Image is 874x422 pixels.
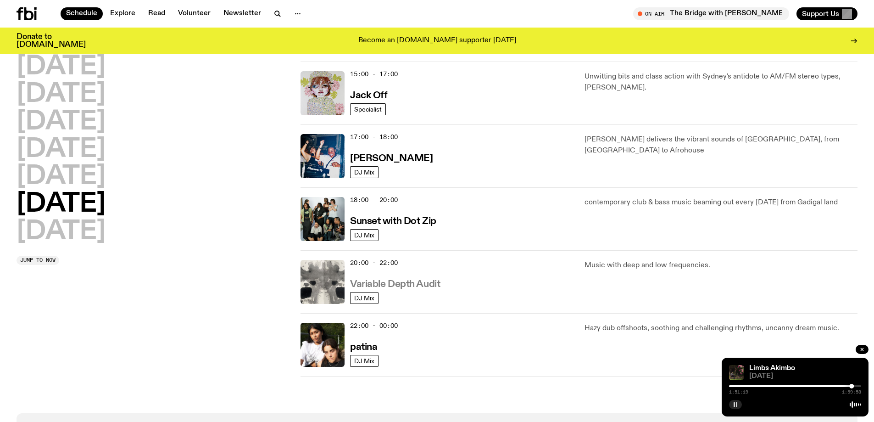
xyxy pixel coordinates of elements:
[17,109,106,135] button: [DATE]
[350,133,398,141] span: 17:00 - 18:00
[729,365,744,380] img: Jackson sits at an outdoor table, legs crossed and gazing at a black and brown dog also sitting a...
[729,390,748,394] span: 1:51:19
[350,91,387,101] h3: Jack Off
[350,341,377,352] a: patina
[354,106,382,113] span: Specialist
[350,278,440,289] a: Variable Depth Audit
[585,260,857,271] p: Music with deep and low frequencies.
[350,259,398,267] span: 20:00 - 22:00
[350,292,379,304] a: DJ Mix
[301,260,345,304] img: A black and white Rorschach
[802,10,839,18] span: Support Us
[350,70,398,79] span: 15:00 - 17:00
[350,166,379,178] a: DJ Mix
[17,219,106,245] button: [DATE]
[354,169,374,175] span: DJ Mix
[17,137,106,163] button: [DATE]
[350,89,387,101] a: Jack Off
[585,71,857,93] p: Unwitting bits and class action with Sydney's antidote to AM/FM stereo types, [PERSON_NAME].
[17,191,106,217] button: [DATE]
[105,7,141,20] a: Explore
[17,256,59,265] button: Jump to now
[354,357,374,364] span: DJ Mix
[350,343,377,352] h3: patina
[350,215,436,226] a: Sunset with Dot Zip
[796,7,857,20] button: Support Us
[350,152,433,163] a: [PERSON_NAME]
[358,37,516,45] p: Become an [DOMAIN_NAME] supporter [DATE]
[350,154,433,163] h3: [PERSON_NAME]
[350,196,398,204] span: 18:00 - 20:00
[350,103,386,115] a: Specialist
[218,7,267,20] a: Newsletter
[350,229,379,241] a: DJ Mix
[17,164,106,190] button: [DATE]
[633,7,789,20] button: On AirThe Bridge with [PERSON_NAME]
[173,7,216,20] a: Volunteer
[585,134,857,156] p: [PERSON_NAME] delivers the vibrant sounds of [GEOGRAPHIC_DATA], from [GEOGRAPHIC_DATA] to Afrohouse
[842,390,861,394] span: 1:59:58
[350,280,440,289] h3: Variable Depth Audit
[17,54,106,80] button: [DATE]
[17,33,86,49] h3: Donate to [DOMAIN_NAME]
[354,294,374,301] span: DJ Mix
[350,321,398,330] span: 22:00 - 00:00
[350,217,436,226] h3: Sunset with Dot Zip
[354,231,374,238] span: DJ Mix
[17,82,106,107] button: [DATE]
[749,373,861,380] span: [DATE]
[585,323,857,334] p: Hazy dub offshoots, soothing and challenging rhythms, uncanny dream music.
[61,7,103,20] a: Schedule
[301,71,345,115] img: a dotty lady cuddling her cat amongst flowers
[143,7,171,20] a: Read
[350,355,379,367] a: DJ Mix
[749,365,795,372] a: Limbs Akimbo
[20,258,56,263] span: Jump to now
[585,197,857,208] p: contemporary club & bass music beaming out every [DATE] from Gadigal land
